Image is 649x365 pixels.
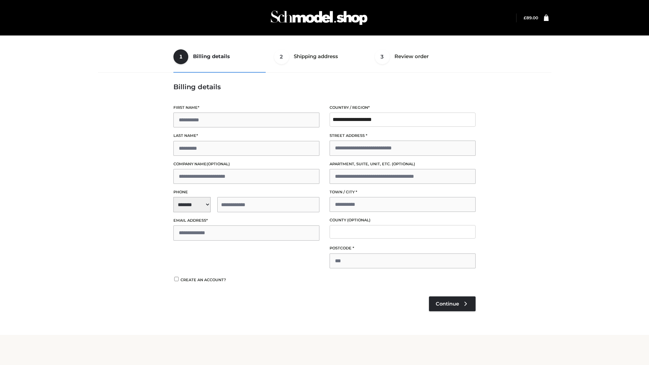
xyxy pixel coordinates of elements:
[330,245,476,251] label: Postcode
[436,301,459,307] span: Continue
[173,189,319,195] label: Phone
[173,132,319,139] label: Last name
[330,217,476,223] label: County
[173,161,319,167] label: Company name
[524,15,526,20] span: £
[173,217,319,224] label: Email address
[524,15,538,20] a: £89.00
[330,189,476,195] label: Town / City
[268,4,370,31] img: Schmodel Admin 964
[330,104,476,111] label: Country / Region
[347,218,370,222] span: (optional)
[207,162,230,166] span: (optional)
[173,277,179,281] input: Create an account?
[173,83,476,91] h3: Billing details
[330,161,476,167] label: Apartment, suite, unit, etc.
[392,162,415,166] span: (optional)
[524,15,538,20] bdi: 89.00
[173,104,319,111] label: First name
[330,132,476,139] label: Street address
[429,296,476,311] a: Continue
[181,277,226,282] span: Create an account?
